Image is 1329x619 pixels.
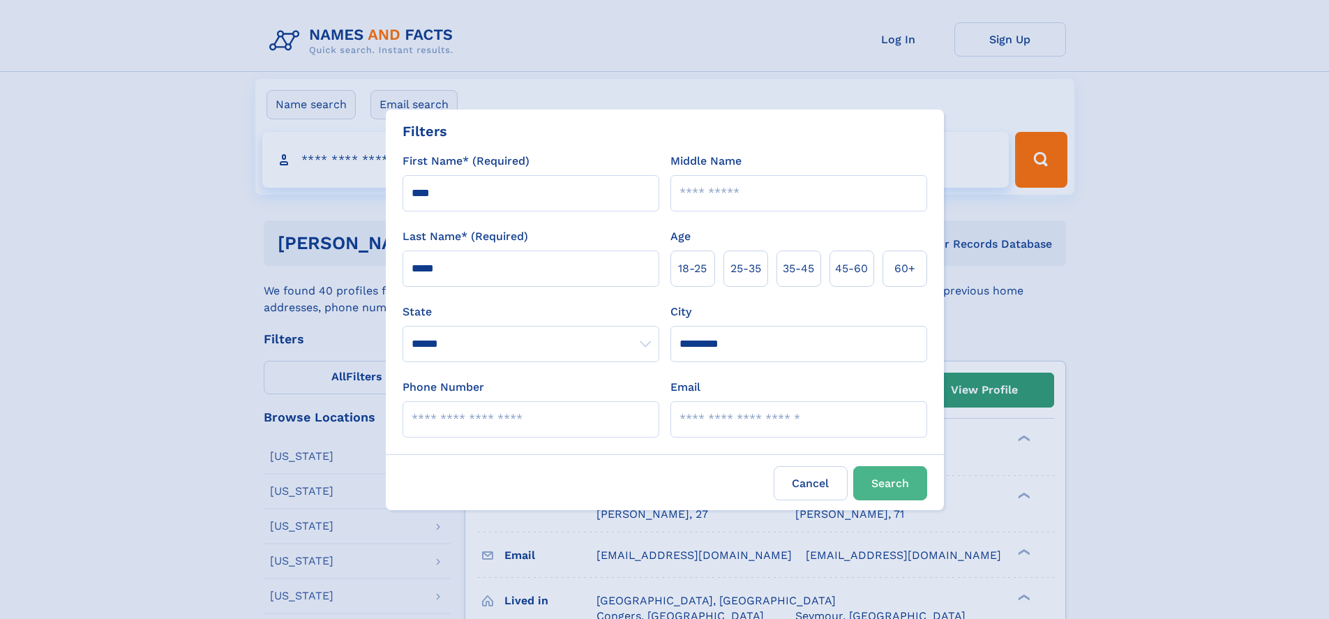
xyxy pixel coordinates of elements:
label: Cancel [774,466,848,500]
div: Filters [403,121,447,142]
label: City [670,304,691,320]
span: 60+ [894,260,915,277]
button: Search [853,466,927,500]
span: 45‑60 [835,260,868,277]
label: Middle Name [670,153,742,170]
span: 35‑45 [783,260,814,277]
label: Last Name* (Required) [403,228,528,245]
label: First Name* (Required) [403,153,530,170]
label: Email [670,379,700,396]
label: Age [670,228,691,245]
label: Phone Number [403,379,484,396]
span: 25‑35 [730,260,761,277]
label: State [403,304,659,320]
span: 18‑25 [678,260,707,277]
